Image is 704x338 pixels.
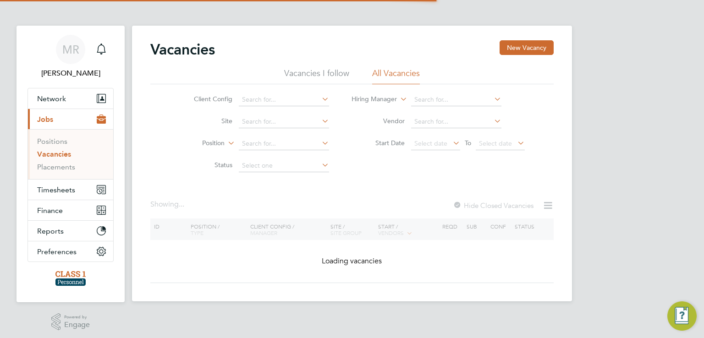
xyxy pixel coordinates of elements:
[500,40,554,55] button: New Vacancy
[411,93,501,106] input: Search for...
[37,137,67,146] a: Positions
[28,129,113,179] div: Jobs
[150,200,186,209] div: Showing
[150,40,215,59] h2: Vacancies
[27,271,114,286] a: Go to home page
[62,44,79,55] span: MR
[239,137,329,150] input: Search for...
[64,321,90,329] span: Engage
[27,68,114,79] span: Marco Rodriguez
[179,200,184,209] span: ...
[239,93,329,106] input: Search for...
[453,201,533,210] label: Hide Closed Vacancies
[37,163,75,171] a: Placements
[37,115,53,124] span: Jobs
[27,35,114,79] a: MR[PERSON_NAME]
[479,139,512,147] span: Select date
[352,117,405,125] label: Vendor
[180,161,232,169] label: Status
[180,95,232,103] label: Client Config
[37,247,77,256] span: Preferences
[180,117,232,125] label: Site
[344,95,397,104] label: Hiring Manager
[372,68,420,84] li: All Vacancies
[414,139,447,147] span: Select date
[37,185,75,194] span: Timesheets
[28,88,113,109] button: Network
[51,313,90,331] a: Powered byEngage
[37,227,64,235] span: Reports
[28,180,113,200] button: Timesheets
[28,241,113,262] button: Preferences
[239,159,329,172] input: Select one
[28,200,113,220] button: Finance
[28,221,113,241] button: Reports
[64,313,90,321] span: Powered by
[172,139,225,148] label: Position
[55,271,86,286] img: class1personnel-logo-retina.png
[462,137,474,149] span: To
[352,139,405,147] label: Start Date
[37,206,63,215] span: Finance
[28,109,113,129] button: Jobs
[667,301,697,331] button: Engage Resource Center
[411,115,501,128] input: Search for...
[37,94,66,103] span: Network
[284,68,349,84] li: Vacancies I follow
[239,115,329,128] input: Search for...
[16,26,125,302] nav: Main navigation
[37,150,71,158] a: Vacancies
